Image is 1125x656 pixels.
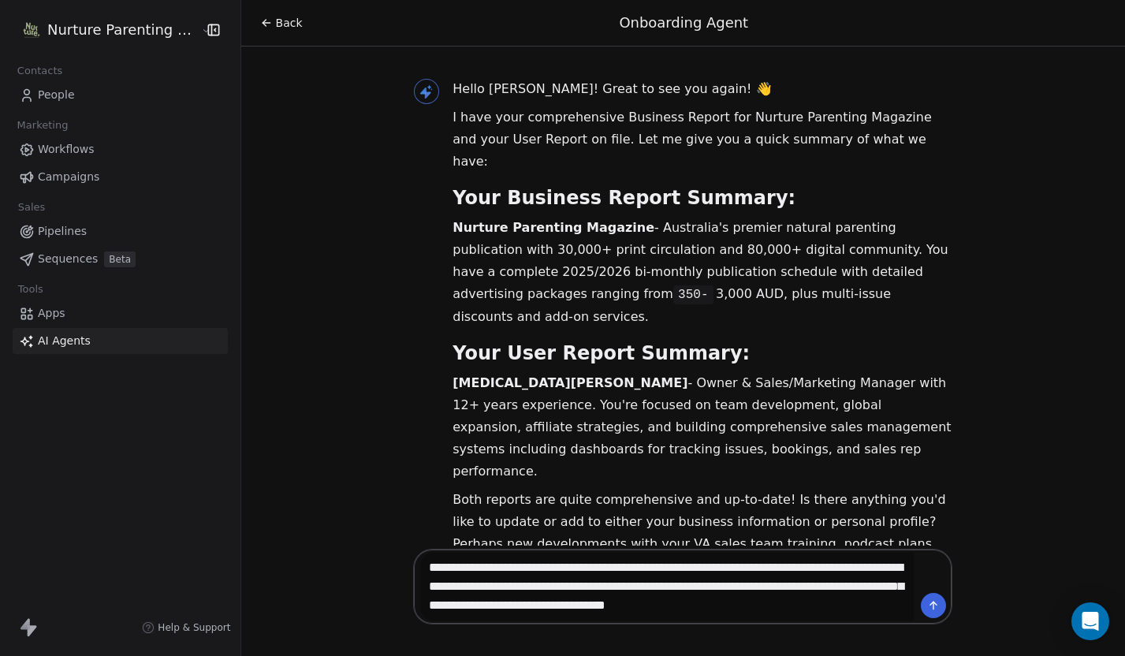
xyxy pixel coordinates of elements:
a: Workflows [13,136,228,162]
span: Help & Support [158,621,230,634]
span: Sequences [38,251,98,267]
span: Pipelines [38,223,87,240]
button: Nurture Parenting Magazine [19,17,190,43]
a: Campaigns [13,164,228,190]
p: - Australia's premier natural parenting publication with 30,000+ print circulation and 80,000+ di... [453,217,952,328]
span: Campaigns [38,169,99,185]
img: Logo-Nurture%20Parenting%20Magazine-2025-a4b28b-5in.png [22,20,41,39]
strong: [MEDICAL_DATA][PERSON_NAME] [453,375,687,390]
h2: Your User Report Summary: [453,341,952,366]
p: - Owner & Sales/Marketing Manager with 12+ years experience. You're focused on team development, ... [453,372,952,483]
span: People [38,87,75,103]
p: I have your comprehensive Business Report for Nurture Parenting Magazine and your User Report on ... [453,106,952,173]
span: Onboarding Agent [619,14,748,31]
span: Beta [104,252,136,267]
span: Tools [11,278,50,301]
a: Help & Support [142,621,230,634]
span: AI Agents [38,333,91,349]
span: Contacts [10,59,69,83]
span: Back [276,15,303,31]
a: Pipelines [13,218,228,244]
span: Marketing [10,114,75,137]
span: Apps [38,305,65,322]
span: Nurture Parenting Magazine [47,20,197,40]
p: Both reports are quite comprehensive and up-to-date! Is there anything you'd like to update or ad... [453,489,952,577]
a: Apps [13,300,228,326]
a: AI Agents [13,328,228,354]
p: Hello [PERSON_NAME]! Great to see you again! 👋 [453,78,952,100]
a: People [13,82,228,108]
strong: Nurture Parenting Magazine [453,220,654,235]
a: SequencesBeta [13,246,228,272]
div: Open Intercom Messenger [1071,602,1109,640]
h2: Your Business Report Summary: [453,185,952,211]
code: 350- [673,285,713,304]
span: Sales [11,196,52,219]
span: Workflows [38,141,95,158]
